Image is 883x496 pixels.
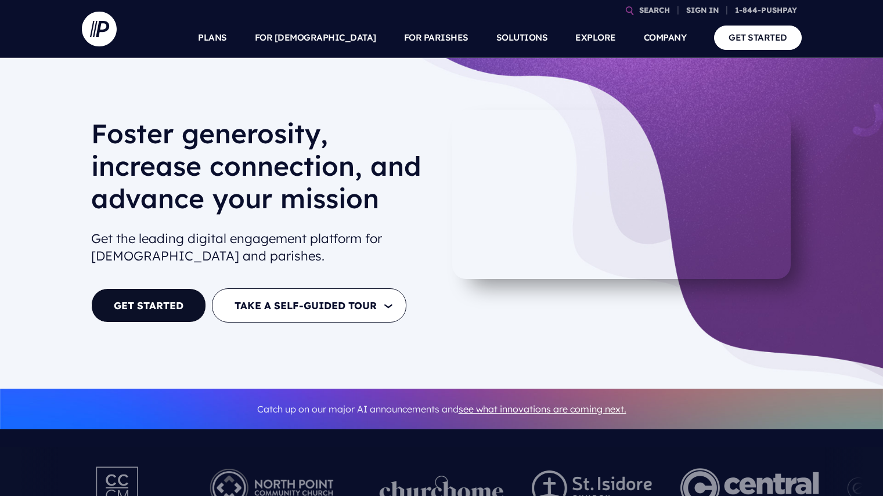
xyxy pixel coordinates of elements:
[459,403,626,415] a: see what innovations are coming next.
[714,26,802,49] a: GET STARTED
[91,288,206,323] a: GET STARTED
[496,17,548,58] a: SOLUTIONS
[644,17,687,58] a: COMPANY
[575,17,616,58] a: EXPLORE
[255,17,376,58] a: FOR [DEMOGRAPHIC_DATA]
[91,117,433,224] h1: Foster generosity, increase connection, and advance your mission
[404,17,468,58] a: FOR PARISHES
[91,225,433,270] h2: Get the leading digital engagement platform for [DEMOGRAPHIC_DATA] and parishes.
[91,396,792,422] p: Catch up on our major AI announcements and
[198,17,227,58] a: PLANS
[212,288,406,323] button: TAKE A SELF-GUIDED TOUR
